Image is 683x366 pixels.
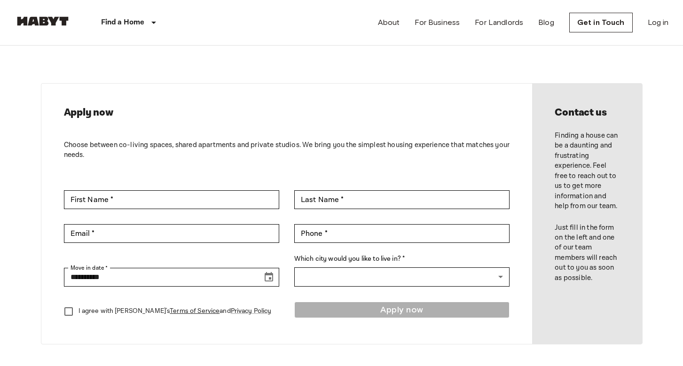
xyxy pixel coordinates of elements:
[259,268,278,287] button: Choose date, selected date is Aug 19, 2025
[64,140,510,160] p: Choose between co-living spaces, shared apartments and private studios. We bring you the simplest...
[170,307,220,315] a: Terms of Service
[538,17,554,28] a: Blog
[294,254,510,264] label: Which city would you like to live in? *
[415,17,460,28] a: For Business
[648,17,669,28] a: Log in
[569,13,633,32] a: Get in Touch
[555,223,619,283] p: Just fill in the form on the left and one of our team members will reach out to you as soon as po...
[101,17,145,28] p: Find a Home
[231,307,272,315] a: Privacy Policy
[555,131,619,211] p: Finding a house can be a daunting and frustrating experience. Feel free to reach out to us to get...
[64,106,510,119] h2: Apply now
[378,17,400,28] a: About
[71,264,108,272] label: Move in date
[79,306,272,316] p: I agree with [PERSON_NAME]'s and
[15,16,71,26] img: Habyt
[475,17,523,28] a: For Landlords
[555,106,619,119] h2: Contact us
